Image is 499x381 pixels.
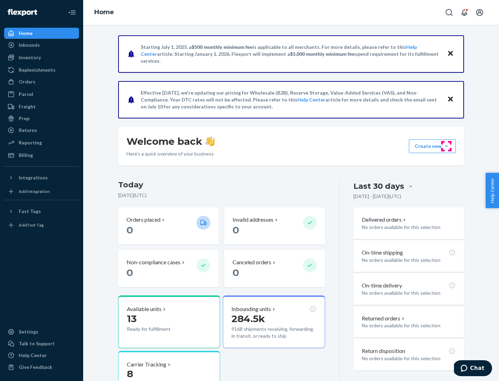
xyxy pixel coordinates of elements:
div: Prep [19,115,29,122]
a: Freight [4,101,79,112]
button: Inbounding units284.5k9168 shipments receiving, forwarding, in transit, or ready to ship [223,295,325,348]
div: Parcel [19,91,33,98]
a: Help Center [4,350,79,361]
div: Billing [19,152,33,159]
p: Canceled orders [233,258,271,266]
p: No orders available for this selection [362,224,456,231]
span: 8 [127,368,133,380]
span: $500 monthly minimum fee [192,44,253,50]
div: Home [19,30,33,37]
p: [DATE] ( UTC ) [118,192,325,199]
p: Return disposition [362,347,405,355]
a: Billing [4,150,79,161]
div: Settings [19,328,38,335]
a: Home [4,28,79,39]
span: $5,000 monthly minimum fee [290,51,355,57]
div: Reporting [19,139,42,146]
p: Carrier Tracking [127,361,166,369]
a: Add Integration [4,186,79,197]
div: Help Center [19,352,47,359]
a: Replenishments [4,64,79,76]
p: [DATE] - [DATE] ( UTC ) [353,193,401,200]
div: Add Fast Tag [19,222,44,228]
button: Fast Tags [4,206,79,217]
button: Close [446,49,455,59]
iframe: Opens a widget where you can chat to one of our agents [454,360,492,378]
p: Invalid addresses [233,216,273,224]
span: 0 [126,267,133,278]
div: Returns [19,127,37,134]
p: Ready for fulfillment [127,326,191,333]
a: Help Center [297,97,325,103]
div: Fast Tags [19,208,41,215]
div: Inbounds [19,42,40,48]
span: 0 [233,267,239,278]
a: Inventory [4,52,79,63]
div: Talk to Support [19,340,55,347]
div: Give Feedback [19,364,52,371]
span: 0 [233,224,239,236]
span: 284.5k [231,313,265,325]
p: No orders available for this selection [362,257,456,264]
p: On-time shipping [362,249,403,257]
button: Invalid addresses 0 [224,207,325,245]
div: Integrations [19,174,48,181]
button: Give Feedback [4,362,79,373]
p: Inbounding units [231,305,271,313]
a: Home [94,8,114,16]
button: Canceled orders 0 [224,250,325,287]
button: Open notifications [457,6,471,19]
h3: Today [118,179,325,190]
button: Create new [409,139,456,153]
button: Returned orders [362,314,406,322]
button: Help Center [485,173,499,208]
p: Effective [DATE], we're updating our pricing for Wholesale (B2B), Reserve Storage, Value-Added Se... [141,89,440,110]
a: Settings [4,326,79,337]
div: Orders [19,78,35,85]
a: Orders [4,76,79,87]
div: Inventory [19,54,41,61]
button: Available units13Ready for fulfillment [118,295,220,348]
p: On-time delivery [362,282,402,290]
button: Open account menu [473,6,487,19]
p: Here’s a quick overview of your business [126,150,215,157]
p: Non-compliance cases [126,258,181,266]
a: Parcel [4,89,79,100]
div: Replenishments [19,67,55,73]
ol: breadcrumbs [89,2,120,23]
button: Close Navigation [65,6,79,19]
button: Orders placed 0 [118,207,219,245]
p: No orders available for this selection [362,322,456,329]
p: Orders placed [126,216,160,224]
a: Add Fast Tag [4,220,79,231]
div: Add Integration [19,188,50,194]
button: Talk to Support [4,338,79,349]
span: 13 [127,313,137,325]
img: Flexport logo [8,9,37,16]
button: Open Search Box [442,6,456,19]
span: 0 [126,224,133,236]
a: Returns [4,125,79,136]
a: Inbounds [4,39,79,51]
p: Starting July 1, 2025, a is applicable to all merchants. For more details, please refer to this a... [141,44,440,64]
button: Integrations [4,172,79,183]
p: Available units [127,305,161,313]
button: Close [446,95,455,105]
div: Last 30 days [353,181,404,192]
button: Delivered orders [362,216,407,224]
p: No orders available for this selection [362,290,456,296]
p: 9168 shipments receiving, forwarding, in transit, or ready to ship [231,326,316,339]
div: Freight [19,103,36,110]
h1: Welcome back [126,135,215,148]
p: No orders available for this selection [362,355,456,362]
a: Reporting [4,137,79,148]
button: Non-compliance cases 0 [118,250,219,287]
img: hand-wave emoji [205,136,215,146]
a: Prep [4,113,79,124]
